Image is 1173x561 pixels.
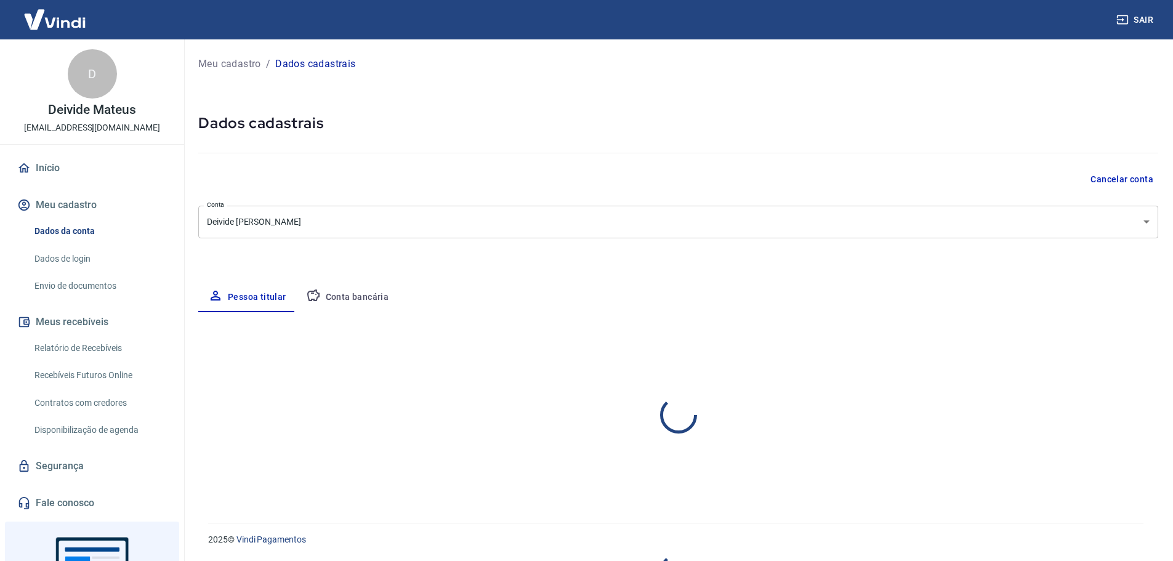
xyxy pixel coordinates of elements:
p: Dados cadastrais [275,57,355,71]
a: Fale conosco [15,490,169,517]
p: Deivide Mateus [48,103,135,116]
button: Meus recebíveis [15,309,169,336]
div: Deivide [PERSON_NAME] [198,206,1158,238]
button: Conta bancária [296,283,399,312]
a: Meu cadastro [198,57,261,71]
a: Contratos com credores [30,390,169,416]
a: Recebíveis Futuros Online [30,363,169,388]
a: Dados de login [30,246,169,272]
button: Sair [1114,9,1158,31]
a: Disponibilização de agenda [30,418,169,443]
p: / [266,57,270,71]
button: Meu cadastro [15,192,169,219]
a: Vindi Pagamentos [236,535,306,544]
div: D [68,49,117,99]
a: Envio de documentos [30,273,169,299]
label: Conta [207,200,224,209]
p: [EMAIL_ADDRESS][DOMAIN_NAME] [24,121,160,134]
a: Segurança [15,453,169,480]
a: Início [15,155,169,182]
h5: Dados cadastrais [198,113,1158,133]
p: 2025 © [208,533,1143,546]
a: Relatório de Recebíveis [30,336,169,361]
button: Cancelar conta [1086,168,1158,191]
a: Dados da conta [30,219,169,244]
button: Pessoa titular [198,283,296,312]
img: Vindi [15,1,95,38]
